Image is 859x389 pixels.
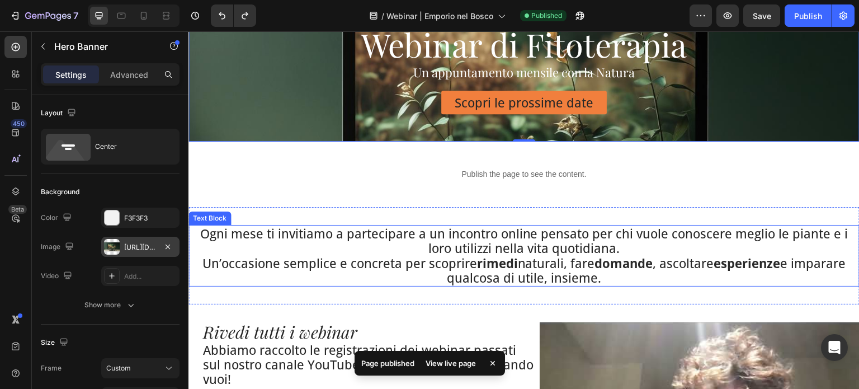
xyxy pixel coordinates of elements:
strong: esperienze [526,223,592,240]
div: Rich Text Editor. Editing area: main [266,64,405,78]
h2: Rivedi tutti i webinar [13,291,347,310]
div: Text Block [2,182,40,192]
div: Undo/Redo [211,4,256,27]
p: Settings [55,69,87,81]
p: Page published [361,358,414,369]
span: Published [531,11,562,21]
div: [URL][DOMAIN_NAME] [124,242,157,252]
span: Save [753,11,771,21]
p: Publish the page to see the content. [9,137,662,149]
div: View live page [419,355,483,371]
p: Un’occasione semplice e concreta per scoprire naturali, fare , ascoltare e imparare qualcosa di u... [1,224,670,254]
strong: domande [407,223,465,240]
div: Add... [124,271,177,282]
p: Scopri le prossime date [266,64,405,78]
a: Rich Text Editor. Editing area: main [253,59,418,83]
div: Color [41,210,74,226]
div: Publish [794,10,822,22]
button: Save [743,4,780,27]
button: Publish [785,4,832,27]
div: Open Intercom Messenger [821,334,848,361]
button: 7 [4,4,83,27]
p: Ogni mese ti invitiamo a partecipare a un incontro online pensato per chi vuole conoscere meglio ... [1,195,670,224]
div: Image [41,240,76,255]
label: Frame [41,363,62,373]
button: Show more [41,295,180,315]
span: / [381,10,384,22]
span: Webinar | Emporio nel Bosco [386,10,493,22]
div: Layout [41,106,78,121]
div: Size [41,335,70,350]
div: 450 [11,119,27,128]
iframe: Design area [188,31,859,389]
p: Advanced [110,69,148,81]
div: F3F3F3 [124,213,177,223]
div: Background [41,187,79,197]
p: Abbiamo raccolto le registrazioni dei webinar passati sul nostro canale YouTube, così puoi riguar... [15,311,346,355]
strong: rimedi [289,223,329,240]
div: Center [95,134,163,160]
div: Beta [8,205,27,214]
span: Custom [106,363,131,373]
div: Video [41,269,74,284]
p: Hero Banner [54,40,149,53]
p: 7 [73,9,78,22]
div: Show more [84,299,136,311]
button: Custom [101,358,180,378]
